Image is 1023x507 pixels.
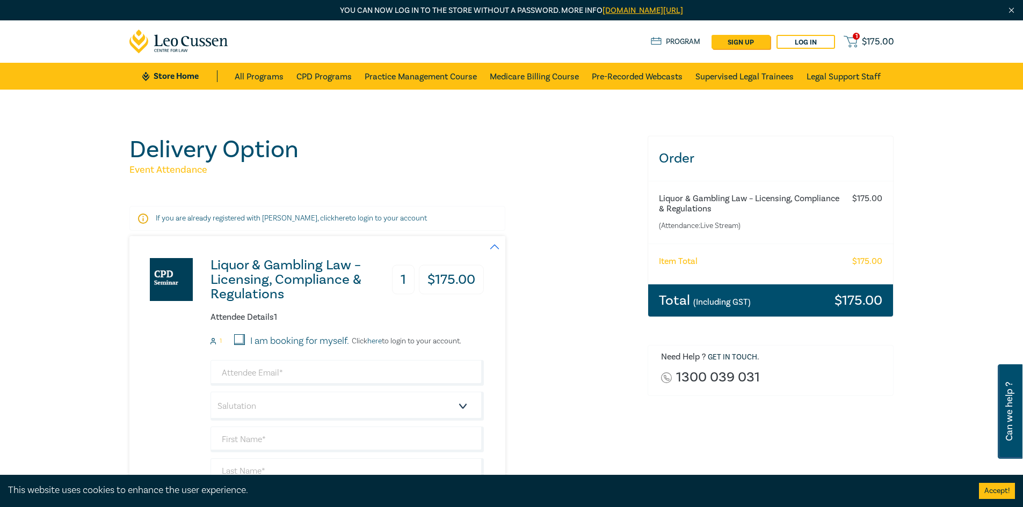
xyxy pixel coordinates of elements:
[648,136,894,181] h3: Order
[129,136,635,164] h1: Delivery Option
[8,483,963,497] div: This website uses cookies to enhance the user experience.
[490,63,579,90] a: Medicare Billing Course
[807,63,881,90] a: Legal Support Staff
[129,5,894,17] p: You can now log in to the store without a password. More info
[150,258,193,301] img: Liquor & Gambling Law – Licensing, Compliance & Regulations
[603,5,683,16] a: [DOMAIN_NAME][URL]
[211,458,484,484] input: Last Name*
[142,70,217,82] a: Store Home
[365,63,477,90] a: Practice Management Course
[250,334,349,348] label: I am booking for myself.
[835,293,882,307] h3: $ 175.00
[349,337,461,346] p: Click to login to your account.
[592,63,683,90] a: Pre-Recorded Webcasts
[367,336,382,346] a: here
[235,63,284,90] a: All Programs
[659,293,751,307] h3: Total
[852,194,882,204] h6: $ 175.00
[156,213,479,224] p: If you are already registered with [PERSON_NAME], click to login to your account
[1007,6,1016,15] img: Close
[211,427,484,452] input: First Name*
[661,352,886,363] h6: Need Help ? .
[392,265,415,295] h3: 1
[979,483,1015,499] button: Accept cookies
[296,63,352,90] a: CPD Programs
[852,256,882,267] h6: $ 175.00
[659,256,698,267] h6: Item Total
[1004,371,1014,452] span: Can we help ?
[676,370,760,385] a: 1300 039 031
[419,265,484,295] h3: $ 175.00
[695,63,794,90] a: Supervised Legal Trainees
[211,258,387,302] h3: Liquor & Gambling Law – Licensing, Compliance & Regulations
[853,33,860,40] span: 1
[708,352,757,362] a: Get in touch
[335,214,349,223] a: here
[651,36,701,48] a: Program
[659,194,840,214] h6: Liquor & Gambling Law – Licensing, Compliance & Regulations
[211,360,484,386] input: Attendee Email*
[211,312,484,322] h6: Attendee Details 1
[220,337,222,345] small: 1
[693,297,751,307] small: (Including GST)
[862,36,894,48] span: $ 175.00
[129,164,635,177] h5: Event Attendance
[659,221,840,231] small: (Attendance: Live Stream )
[777,35,835,49] a: Log in
[712,35,770,49] a: sign up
